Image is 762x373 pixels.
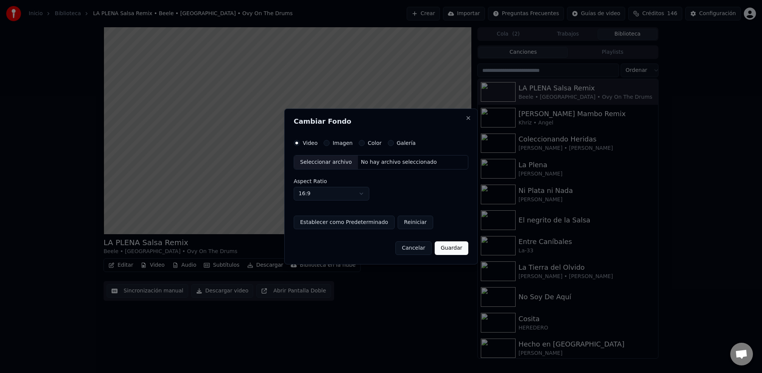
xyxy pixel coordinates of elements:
[358,159,440,166] div: No hay archivo seleccionado
[333,140,353,146] label: Imagen
[368,140,382,146] label: Color
[395,241,432,255] button: Cancelar
[303,140,317,146] label: Video
[294,118,468,125] h2: Cambiar Fondo
[435,241,468,255] button: Guardar
[294,179,468,184] label: Aspect Ratio
[294,155,358,169] div: Seleccionar archivo
[294,216,395,229] button: Establecer como Predeterminado
[398,216,433,229] button: Reiniciar
[397,140,416,146] label: Galería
